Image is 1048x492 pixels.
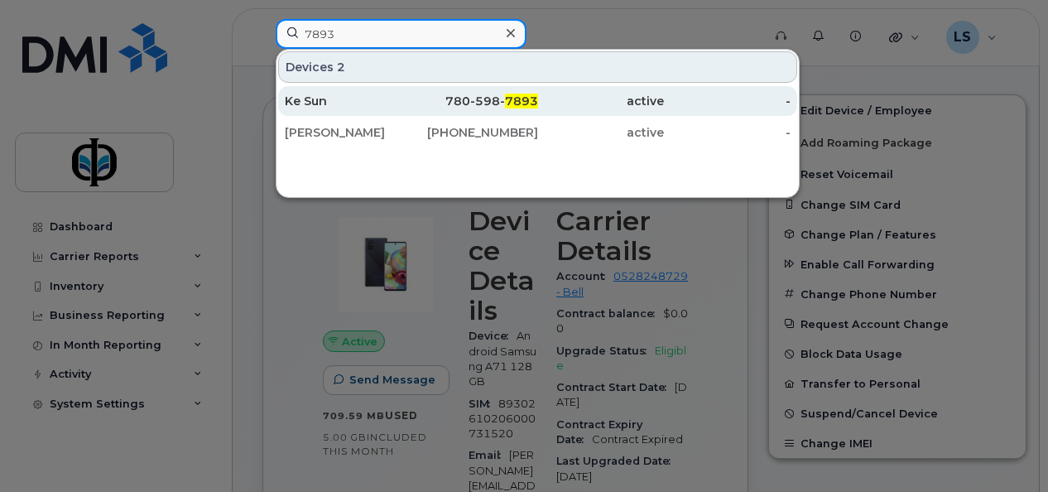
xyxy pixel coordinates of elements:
[664,124,791,141] div: -
[278,118,797,147] a: [PERSON_NAME][PHONE_NUMBER]active-
[538,93,665,109] div: active
[411,124,538,141] div: [PHONE_NUMBER]
[505,94,538,109] span: 7893
[337,59,345,75] span: 2
[664,93,791,109] div: -
[285,124,411,141] div: [PERSON_NAME]
[285,93,411,109] div: Ke Sun
[538,124,665,141] div: active
[276,19,526,49] input: Find something...
[278,51,797,83] div: Devices
[411,93,538,109] div: 780-598-
[278,86,797,116] a: Ke Sun780-598-7893active-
